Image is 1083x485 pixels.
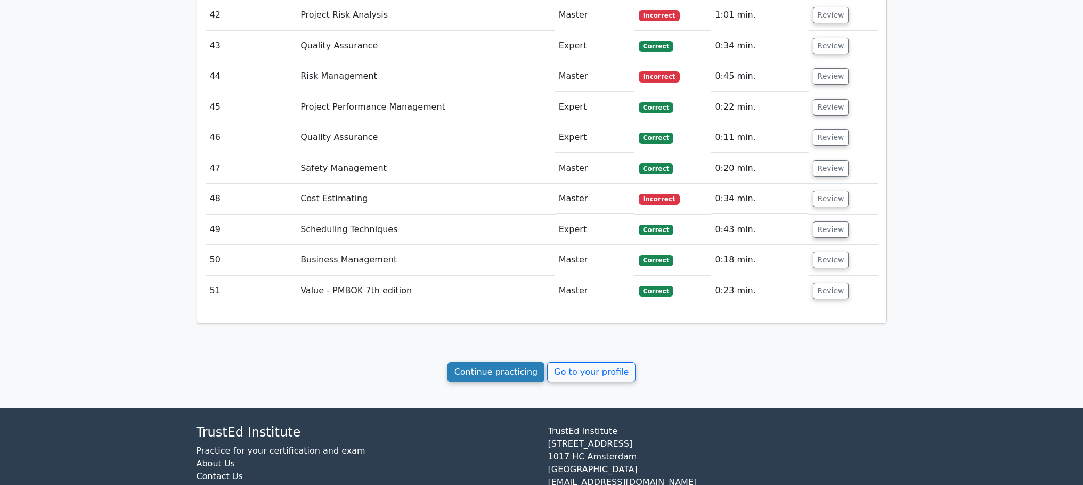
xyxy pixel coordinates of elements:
td: Master [555,245,634,275]
button: Review [813,7,849,23]
button: Review [813,221,849,238]
td: Quality Assurance [296,122,555,153]
td: 0:22 min. [711,92,808,122]
h4: TrustEd Institute [197,425,535,440]
td: 44 [206,61,297,92]
button: Review [813,160,849,177]
button: Review [813,68,849,85]
td: 48 [206,184,297,214]
td: 0:43 min. [711,215,808,245]
button: Review [813,99,849,116]
span: Incorrect [639,10,680,21]
td: 51 [206,276,297,306]
td: 47 [206,153,297,184]
span: Incorrect [639,194,680,204]
td: Master [555,276,634,306]
td: Safety Management [296,153,555,184]
td: Risk Management [296,61,555,92]
span: Correct [639,41,673,52]
a: Practice for your certification and exam [197,446,365,456]
td: Quality Assurance [296,31,555,61]
span: Correct [639,163,673,174]
span: Correct [639,286,673,297]
td: Business Management [296,245,555,275]
button: Review [813,129,849,146]
td: Master [555,153,634,184]
td: 0:11 min. [711,122,808,153]
td: 45 [206,92,297,122]
span: Incorrect [639,71,680,82]
button: Review [813,191,849,207]
td: Master [555,61,634,92]
a: About Us [197,458,235,468]
td: 49 [206,215,297,245]
td: Expert [555,215,634,245]
span: Correct [639,225,673,235]
td: Expert [555,31,634,61]
td: Project Performance Management [296,92,555,122]
td: 0:23 min. [711,276,808,306]
td: Expert [555,92,634,122]
td: Scheduling Techniques [296,215,555,245]
td: 0:20 min. [711,153,808,184]
a: Continue practicing [447,362,545,382]
button: Review [813,252,849,268]
td: 0:34 min. [711,31,808,61]
td: 0:34 min. [711,184,808,214]
a: Go to your profile [547,362,636,382]
td: Master [555,184,634,214]
td: Cost Estimating [296,184,555,214]
button: Review [813,38,849,54]
span: Correct [639,102,673,113]
td: 50 [206,245,297,275]
span: Correct [639,133,673,143]
td: 0:18 min. [711,245,808,275]
button: Review [813,283,849,299]
td: Expert [555,122,634,153]
a: Contact Us [197,471,243,481]
td: 46 [206,122,297,153]
td: 43 [206,31,297,61]
span: Correct [639,255,673,266]
td: 0:45 min. [711,61,808,92]
td: Value - PMBOK 7th edition [296,276,555,306]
